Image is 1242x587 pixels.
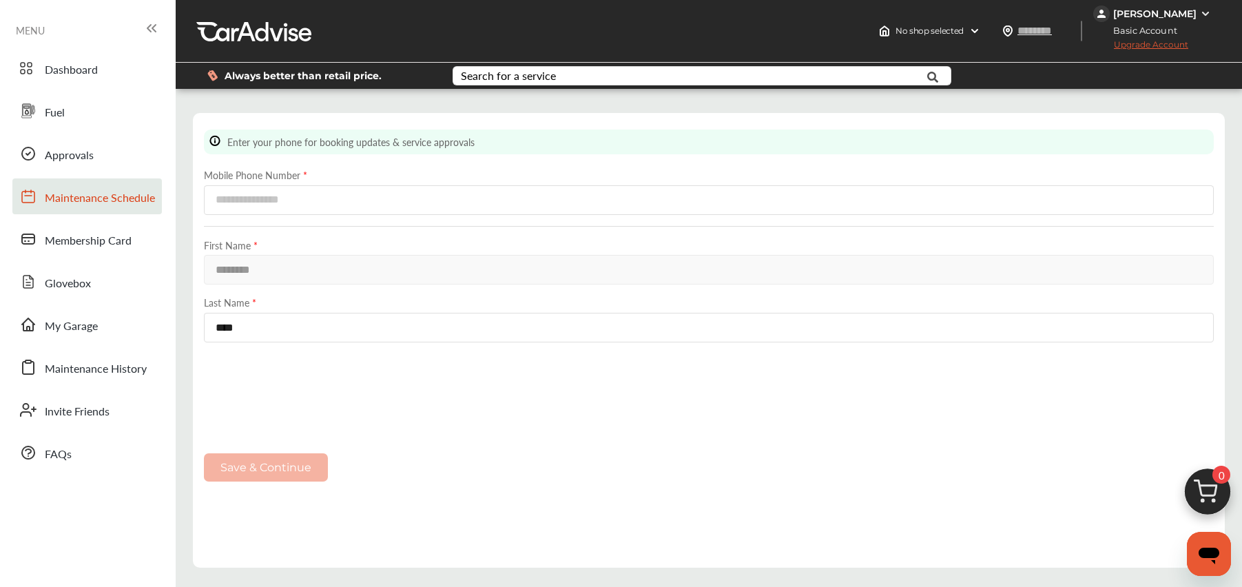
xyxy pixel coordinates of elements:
[1095,23,1188,38] span: Basic Account
[204,168,1214,182] label: Mobile Phone Number
[1200,8,1211,19] img: WGsFRI8htEPBVLJbROoPRyZpYNWhNONpIPPETTm6eUC0GeLEiAAAAAElFTkSuQmCC
[12,50,162,86] a: Dashboard
[12,307,162,342] a: My Garage
[225,71,382,81] span: Always better than retail price.
[204,296,1214,309] label: Last Name
[1187,532,1231,576] iframe: Button to launch messaging window
[896,25,964,37] span: No shop selected
[12,264,162,300] a: Glovebox
[45,318,98,336] span: My Garage
[1212,466,1230,484] span: 0
[461,70,556,81] div: Search for a service
[1113,8,1197,20] div: [PERSON_NAME]
[1093,39,1188,56] span: Upgrade Account
[45,446,72,464] span: FAQs
[12,221,162,257] a: Membership Card
[45,232,132,250] span: Membership Card
[12,178,162,214] a: Maintenance Schedule
[45,189,155,207] span: Maintenance Schedule
[1093,6,1110,22] img: jVpblrzwTbfkPYzPPzSLxeg0AAAAASUVORK5CYII=
[879,25,890,37] img: header-home-logo.8d720a4f.svg
[12,435,162,471] a: FAQs
[204,238,1214,252] label: First Name
[12,93,162,129] a: Fuel
[45,403,110,421] span: Invite Friends
[12,349,162,385] a: Maintenance History
[1081,21,1082,41] img: header-divider.bc55588e.svg
[16,25,45,36] span: MENU
[45,104,65,122] span: Fuel
[45,61,98,79] span: Dashboard
[45,275,91,293] span: Glovebox
[1174,462,1241,528] img: cart_icon.3d0951e8.svg
[45,147,94,165] span: Approvals
[204,130,1214,154] div: Enter your phone for booking updates & service approvals
[12,392,162,428] a: Invite Friends
[207,70,218,81] img: dollor_label_vector.a70140d1.svg
[969,25,980,37] img: header-down-arrow.9dd2ce7d.svg
[12,136,162,172] a: Approvals
[209,135,220,147] img: info-Icon.6181e609.svg
[45,360,147,378] span: Maintenance History
[1002,25,1013,37] img: location_vector.a44bc228.svg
